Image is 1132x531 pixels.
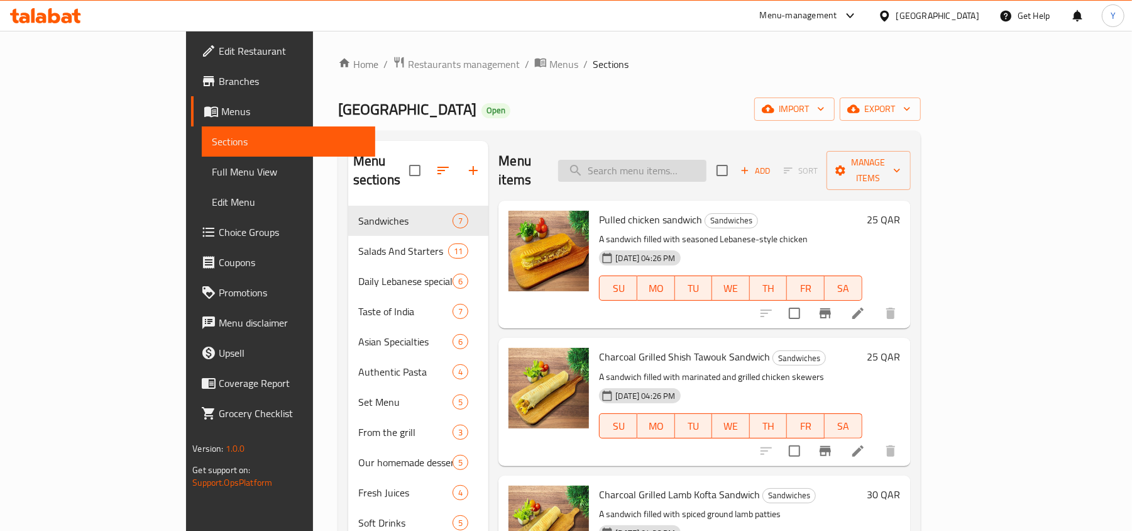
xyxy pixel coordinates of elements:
[192,474,272,491] a: Support.OpsPlatform
[549,57,578,72] span: Menus
[760,8,837,23] div: Menu-management
[712,413,750,439] button: WE
[212,164,365,179] span: Full Menu View
[358,394,453,410] span: Set Menu
[358,243,448,259] span: Salads And Starters
[825,276,862,301] button: SA
[428,155,458,186] span: Sort sections
[458,155,488,186] button: Add section
[637,413,675,439] button: MO
[453,364,468,379] div: items
[610,252,680,264] span: [DATE] 04:26 PM
[593,57,629,72] span: Sections
[735,161,776,181] span: Add item
[453,485,468,500] div: items
[191,368,375,398] a: Coverage Report
[781,300,808,327] span: Select to update
[453,274,468,289] div: items
[792,417,820,435] span: FR
[763,488,815,503] span: Sandwiches
[358,485,453,500] span: Fresh Juices
[192,462,250,478] span: Get support on:
[353,152,410,189] h2: Menu sections
[202,187,375,217] a: Edit Menu
[827,151,911,190] button: Manage items
[558,160,706,182] input: search
[453,304,468,319] div: items
[481,103,510,118] div: Open
[712,276,750,301] button: WE
[449,245,468,257] span: 11
[599,369,862,385] p: A sandwich filled with marinated and grilled chicken skewers
[599,506,862,522] p: A sandwich filled with spiced ground lamb patties
[453,366,468,378] span: 4
[453,394,468,410] div: items
[191,247,375,277] a: Coupons
[825,413,862,439] button: SA
[358,213,453,228] span: Sandwiches
[191,398,375,428] a: Grocery Checklist
[212,194,365,210] span: Edit Menu
[348,327,489,357] div: Asian Specialties6
[219,285,365,300] span: Promotions
[191,308,375,338] a: Menu disclaimer
[358,334,453,349] span: Asian Specialties
[338,56,921,72] nav: breadcrumb
[599,276,637,301] button: SU
[348,447,489,478] div: Our homemade desserts5
[453,215,468,227] span: 7
[787,276,825,301] button: FR
[599,347,770,366] span: Charcoal Grilled Shish Tawouk Sandwich
[896,9,979,23] div: [GEOGRAPHIC_DATA]
[534,56,578,72] a: Menus
[867,348,901,366] h6: 25 QAR
[453,455,468,470] div: items
[850,306,865,321] a: Edit menu item
[680,417,708,435] span: TU
[219,43,365,59] span: Edit Restaurant
[358,425,453,440] span: From the grill
[867,486,901,503] h6: 30 QAR
[837,155,901,186] span: Manage items
[348,206,489,236] div: Sandwiches7
[453,457,468,469] span: 5
[840,98,921,121] button: export
[642,417,670,435] span: MO
[739,164,772,178] span: Add
[525,57,529,72] li: /
[876,436,906,466] button: delete
[358,455,453,470] span: Our homemade desserts
[717,279,745,298] span: WE
[599,413,637,439] button: SU
[358,364,453,379] span: Authentic Pasta
[453,427,468,439] span: 3
[402,157,428,184] span: Select all sections
[810,298,840,328] button: Branch-specific-item
[781,438,808,464] span: Select to update
[219,406,365,421] span: Grocery Checklist
[755,279,783,298] span: TH
[605,279,632,298] span: SU
[219,345,365,361] span: Upsell
[481,105,510,116] span: Open
[191,277,375,308] a: Promotions
[202,126,375,157] a: Sections
[453,517,468,529] span: 5
[338,95,476,123] span: [GEOGRAPHIC_DATA]
[348,236,489,266] div: Salads And Starters11
[772,350,826,366] div: Sandwiches
[755,417,783,435] span: TH
[348,417,489,447] div: From the grill3
[448,243,468,259] div: items
[599,210,702,229] span: Pulled chicken sandwich
[221,104,365,119] span: Menus
[498,152,542,189] h2: Menu items
[202,157,375,187] a: Full Menu View
[453,306,468,318] span: 7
